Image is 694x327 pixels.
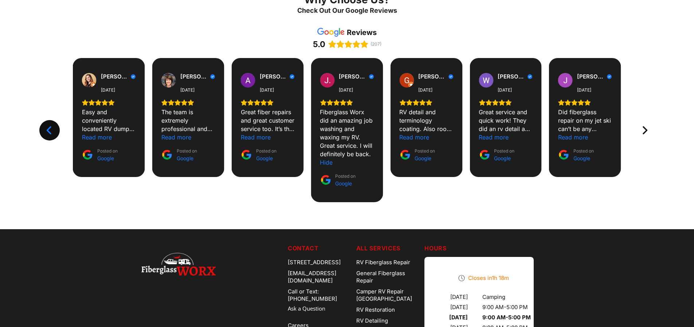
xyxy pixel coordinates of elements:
[356,257,419,268] a: RV Fiberglass Repair
[101,73,129,80] span: [PERSON_NAME]
[558,73,573,88] img: Joy Vincent
[528,74,533,79] div: Verified Customer
[335,173,356,187] div: Posted on
[320,158,333,167] div: Hide
[356,244,419,253] h5: ALL SERVICES
[335,180,356,187] div: Google
[161,73,176,88] a: View on Google
[177,147,197,162] div: Posted on
[339,73,374,80] a: Review by J. Campbell
[436,304,468,311] div: [DATE]
[97,155,118,162] div: Google
[241,73,255,88] a: View on Google
[101,87,115,93] div: [DATE]
[498,73,533,80] a: Review by Walt F
[436,293,468,301] div: [DATE]
[161,73,176,88] img: Alicia Pray
[634,120,655,141] div: Next
[256,147,277,162] div: Posted on
[479,108,533,133] div: Great service and quick work! They did an rv detail and repaired moldings and caulking. Highly re...
[494,147,514,162] div: Posted on
[356,286,419,304] a: Camper RV Repair [GEOGRAPHIC_DATA]
[177,155,197,162] div: Google
[399,147,435,162] a: Posted on Google
[289,74,294,79] div: Verified Customer
[482,314,531,321] div: 9:00 AM - 5:00 PM
[399,133,429,142] div: Read more
[482,304,531,311] div: 9:00 AM - 5:00 PM
[558,99,612,106] div: Rating: 5.0 out of 5
[161,133,191,142] div: Read more
[82,99,136,106] div: Rating: 5.0 out of 5
[320,108,374,158] div: Fiberglass Worx did an amazing job washing and waxing my RV. Great service. I will definitely be ...
[479,73,493,88] a: View on Google
[82,108,136,133] div: Easy and conveniently located RV dump! I didn’t even have to get my dump line out. It was mess fr...
[573,147,594,162] div: Posted on
[369,74,374,79] div: Verified Customer
[479,99,533,106] div: Rating: 5.0 out of 5
[448,74,453,79] div: Verified Customer
[482,293,531,301] div: Camping
[494,155,514,162] div: Google
[558,108,612,133] div: Did fiberglass repair on my jet ski can’t be any happier! Great customer service, fast and friend...
[161,147,197,162] a: Posted on Google
[424,244,553,253] h5: Hours
[356,304,419,315] a: RV Restoration
[180,87,195,93] div: [DATE]
[241,73,255,88] img: Arthur Hill
[288,268,350,286] div: [EMAIL_ADDRESS][DOMAIN_NAME]
[320,73,334,88] img: J. Campbell
[479,147,514,162] a: Posted on Google
[436,314,468,321] div: [DATE]
[347,28,377,37] div: reviews
[241,99,295,106] div: Rating: 5.0 out of 5
[479,133,509,142] div: Read more
[256,155,277,162] div: Google
[288,304,350,313] a: Ask a Question
[288,286,350,304] a: Call or Text: [PHONE_NUMBER]
[418,73,446,80] span: [PERSON_NAME]
[399,73,414,88] img: Greg Martin
[498,87,512,93] div: [DATE]
[180,73,208,80] span: [PERSON_NAME]
[399,108,453,133] div: RV detail and terminology coating. Also roof coating. Quite pleased. Great job. Recommended.
[498,73,526,80] span: [PERSON_NAME]
[313,39,368,49] div: Rating: 5.0 out of 5
[320,173,356,187] a: Posted on Google
[415,147,435,162] div: Posted on
[558,133,588,142] div: Read more
[161,99,215,106] div: Rating: 5.0 out of 5
[479,73,493,88] img: Walt F
[399,73,414,88] a: View on Google
[607,74,612,79] div: Verified Customer
[577,87,591,93] div: [DATE]
[313,39,325,49] div: 5.0
[339,87,353,93] div: [DATE]
[101,73,136,80] a: Review by Laurel Heller
[418,87,432,93] div: [DATE]
[356,268,419,286] a: General Fiberglass Repair
[356,315,419,326] a: RV Detailing
[370,42,381,47] span: (207)
[558,147,594,162] a: Posted on Google
[415,155,435,162] div: Google
[161,108,215,133] div: The team is extremely professional and knowledgeable. They repaired our fiberglass and reconditio...
[241,108,295,133] div: Great fiber repairs and great customer service too. It’s the best place in [GEOGRAPHIC_DATA] for ...
[260,73,295,80] a: Review by Arthur Hill
[320,99,374,106] div: Rating: 5.0 out of 5
[82,73,97,88] img: Laurel Heller
[399,99,453,106] div: Rating: 5.0 out of 5
[260,73,288,80] span: [PERSON_NAME]
[36,58,658,202] div: Carousel
[39,120,60,141] div: Previous
[288,257,350,268] div: [STREET_ADDRESS]
[131,74,136,79] div: Verified Customer
[339,73,367,80] span: [PERSON_NAME]
[558,73,573,88] a: View on Google
[82,147,118,162] a: Posted on Google
[241,133,271,142] div: Read more
[82,133,112,142] div: Read more
[492,274,509,281] time: 1h 18m
[418,73,453,80] a: Review by Greg Martin
[260,87,274,93] div: [DATE]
